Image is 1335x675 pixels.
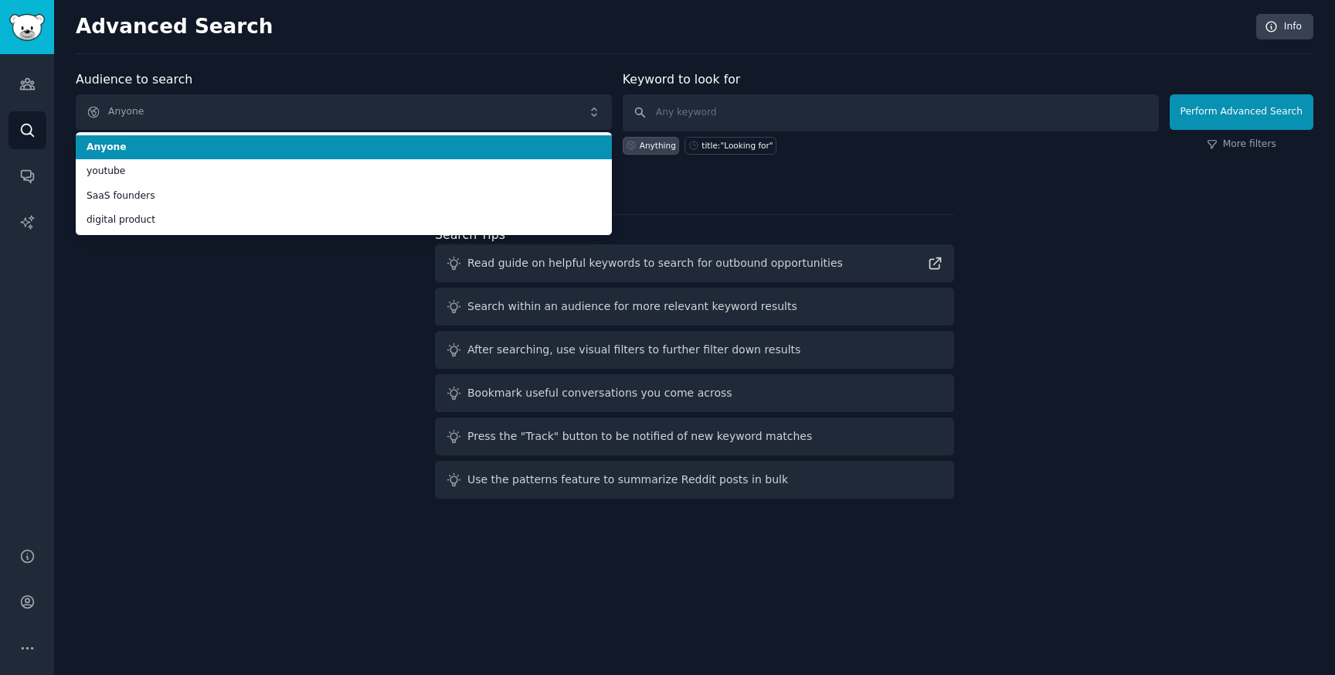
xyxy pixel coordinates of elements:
[1207,138,1276,152] a: More filters
[87,141,601,155] span: Anyone
[76,15,1248,39] h2: Advanced Search
[701,140,773,151] div: title:"Looking for"
[623,94,1159,131] input: Any keyword
[467,342,800,358] div: After searching, use visual filters to further filter down results
[467,385,732,401] div: Bookmark useful conversations you come across
[623,72,741,87] label: Keyword to look for
[1256,14,1313,40] a: Info
[87,165,601,179] span: youtube
[640,140,676,151] div: Anything
[76,132,612,235] ul: Anyone
[1170,94,1313,130] button: Perform Advanced Search
[435,227,505,242] label: Search Tips
[467,298,797,315] div: Search within an audience for more relevant keyword results
[76,72,192,87] label: Audience to search
[467,428,812,445] div: Press the "Track" button to be notified of new keyword matches
[87,213,601,227] span: digital product
[467,472,788,488] div: Use the patterns feature to summarize Reddit posts in bulk
[9,14,45,41] img: GummySearch logo
[467,255,843,271] div: Read guide on helpful keywords to search for outbound opportunities
[87,189,601,203] span: SaaS founders
[76,94,612,130] button: Anyone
